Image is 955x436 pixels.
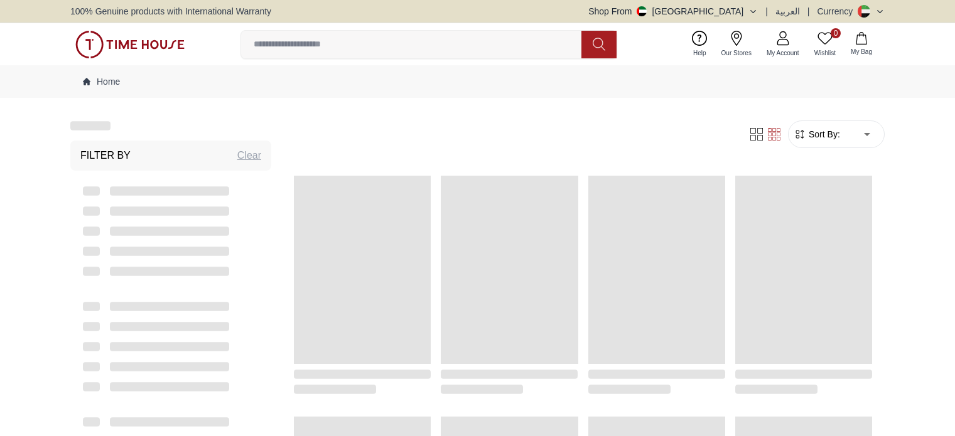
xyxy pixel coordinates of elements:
[588,5,758,18] button: Shop From[GEOGRAPHIC_DATA]
[806,128,840,141] span: Sort By:
[809,48,841,58] span: Wishlist
[237,148,261,163] div: Clear
[817,5,858,18] div: Currency
[688,48,711,58] span: Help
[831,28,841,38] span: 0
[794,128,840,141] button: Sort By:
[807,5,810,18] span: |
[765,5,768,18] span: |
[75,31,185,58] img: ...
[686,28,714,60] a: Help
[843,29,880,59] button: My Bag
[775,5,800,18] button: العربية
[70,65,885,98] nav: Breadcrumb
[80,148,131,163] h3: Filter By
[70,5,271,18] span: 100% Genuine products with International Warranty
[637,6,647,16] img: United Arab Emirates
[807,28,843,60] a: 0Wishlist
[83,75,120,88] a: Home
[846,47,877,56] span: My Bag
[714,28,759,60] a: Our Stores
[716,48,757,58] span: Our Stores
[762,48,804,58] span: My Account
